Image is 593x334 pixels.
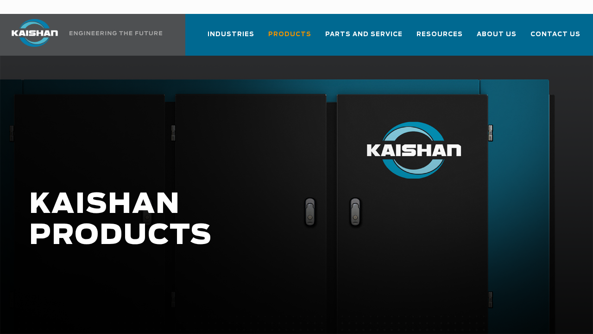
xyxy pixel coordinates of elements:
[477,22,517,54] a: About Us
[268,29,311,40] span: Products
[268,22,311,54] a: Products
[29,189,473,251] h1: KAISHAN PRODUCTS
[530,29,580,40] span: Contact Us
[530,22,580,54] a: Contact Us
[416,22,463,54] a: Resources
[325,22,403,54] a: Parts and Service
[416,29,463,40] span: Resources
[325,29,403,40] span: Parts and Service
[477,29,517,40] span: About Us
[69,31,162,35] img: Engineering the future
[208,29,254,40] span: Industries
[208,22,254,54] a: Industries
